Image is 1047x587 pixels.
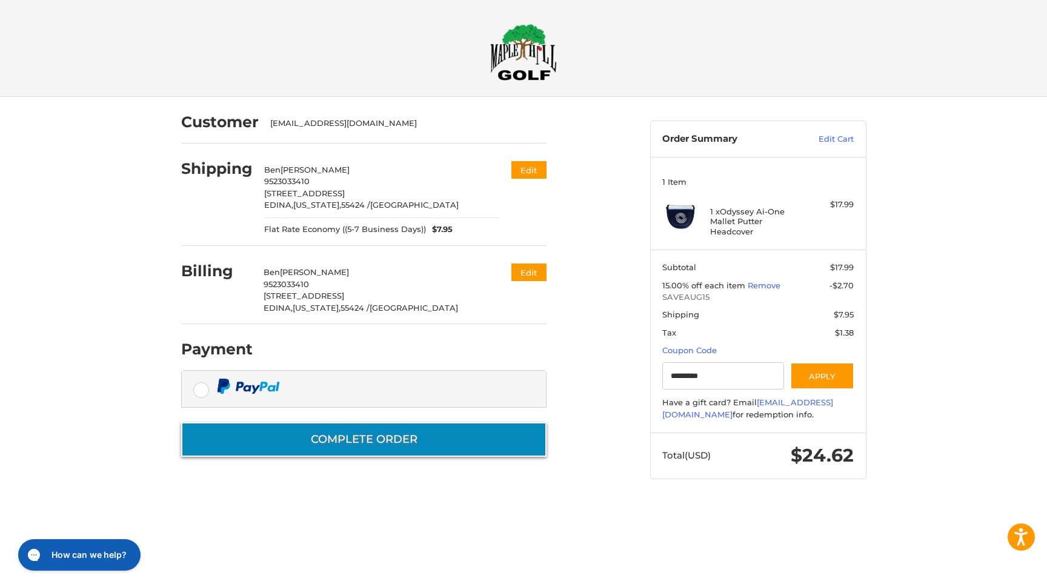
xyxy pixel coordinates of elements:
[270,118,534,130] div: [EMAIL_ADDRESS][DOMAIN_NAME]
[370,303,458,313] span: [GEOGRAPHIC_DATA]
[662,310,699,319] span: Shipping
[662,397,833,419] a: [EMAIL_ADDRESS][DOMAIN_NAME]
[511,264,547,281] button: Edit
[662,291,854,303] span: SAVEAUG15
[490,24,557,81] img: Maple Hill Golf
[264,279,309,289] span: 9523033410
[281,165,350,174] span: [PERSON_NAME]
[181,340,253,359] h2: Payment
[264,188,345,198] span: [STREET_ADDRESS]
[341,200,370,210] span: 55424 /
[181,262,252,280] h2: Billing
[264,200,293,210] span: EDINA,
[835,328,854,337] span: $1.38
[181,113,259,131] h2: Customer
[791,444,854,466] span: $24.62
[748,280,780,290] a: Remove
[662,449,711,461] span: Total (USD)
[370,200,459,210] span: [GEOGRAPHIC_DATA]
[830,262,854,272] span: $17.99
[181,159,253,178] h2: Shipping
[662,280,748,290] span: 15.00% off each item
[710,207,803,236] h4: 1 x Odyssey Ai-One Mallet Putter Headcover
[662,177,854,187] h3: 1 Item
[264,224,426,236] span: Flat Rate Economy ((5-7 Business Days))
[293,303,341,313] span: [US_STATE],
[662,397,854,420] div: Have a gift card? Email for redemption info.
[341,303,370,313] span: 55424 /
[511,161,547,179] button: Edit
[181,422,547,457] button: Complete order
[829,280,854,290] span: -$2.70
[662,133,793,145] h3: Order Summary
[426,224,453,236] span: $7.95
[217,379,280,394] img: PayPal icon
[264,303,293,313] span: EDINA,
[264,176,310,186] span: 9523033410
[662,345,717,355] a: Coupon Code
[293,200,341,210] span: [US_STATE],
[280,267,349,277] span: [PERSON_NAME]
[662,362,784,390] input: Gift Certificate or Coupon Code
[806,199,854,211] div: $17.99
[834,310,854,319] span: $7.95
[264,267,280,277] span: Ben
[12,535,144,575] iframe: Gorgias live chat messenger
[793,133,854,145] a: Edit Cart
[662,328,676,337] span: Tax
[264,165,281,174] span: Ben
[790,362,854,390] button: Apply
[662,262,696,272] span: Subtotal
[947,554,1047,587] iframe: Google Customer Reviews
[264,291,344,300] span: [STREET_ADDRESS]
